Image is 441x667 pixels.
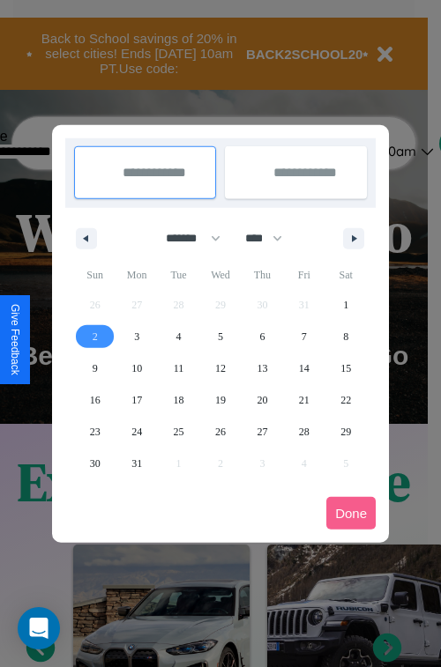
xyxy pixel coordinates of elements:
div: Open Intercom Messenger [18,607,60,649]
button: 18 [158,384,199,416]
button: 28 [283,416,325,448]
span: 4 [176,321,182,352]
span: 8 [343,321,348,352]
button: 2 [74,321,116,352]
button: 12 [199,352,241,384]
span: 16 [90,384,101,416]
span: Thu [242,261,283,289]
button: 1 [325,289,367,321]
span: Tue [158,261,199,289]
button: 9 [74,352,116,384]
button: 23 [74,416,116,448]
span: 17 [131,384,142,416]
span: 10 [131,352,142,384]
span: Fri [283,261,325,289]
span: 28 [299,416,310,448]
span: 25 [174,416,184,448]
button: 20 [242,384,283,416]
span: 6 [259,321,265,352]
span: 11 [174,352,184,384]
span: Mon [116,261,157,289]
span: 31 [131,448,142,479]
button: 25 [158,416,199,448]
span: 27 [257,416,267,448]
button: 5 [199,321,241,352]
span: 22 [340,384,351,416]
span: 9 [93,352,98,384]
span: 5 [218,321,223,352]
button: 30 [74,448,116,479]
button: 15 [325,352,367,384]
span: 7 [302,321,307,352]
span: Sat [325,261,367,289]
span: 20 [257,384,267,416]
button: 11 [158,352,199,384]
span: Wed [199,261,241,289]
button: 3 [116,321,157,352]
span: 26 [215,416,226,448]
button: 14 [283,352,325,384]
span: 30 [90,448,101,479]
span: 18 [174,384,184,416]
button: 6 [242,321,283,352]
span: 21 [299,384,310,416]
button: 21 [283,384,325,416]
span: Sun [74,261,116,289]
button: 24 [116,416,157,448]
span: 29 [340,416,351,448]
button: 29 [325,416,367,448]
span: 23 [90,416,101,448]
span: 14 [299,352,310,384]
button: 8 [325,321,367,352]
button: Done [326,497,376,530]
span: 15 [340,352,351,384]
button: 7 [283,321,325,352]
button: 10 [116,352,157,384]
span: 13 [257,352,267,384]
span: 12 [215,352,226,384]
div: Give Feedback [9,304,21,375]
button: 27 [242,416,283,448]
button: 4 [158,321,199,352]
button: 17 [116,384,157,416]
button: 16 [74,384,116,416]
button: 19 [199,384,241,416]
button: 26 [199,416,241,448]
span: 3 [134,321,139,352]
span: 1 [343,289,348,321]
button: 22 [325,384,367,416]
button: 31 [116,448,157,479]
span: 2 [93,321,98,352]
span: 19 [215,384,226,416]
span: 24 [131,416,142,448]
button: 13 [242,352,283,384]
